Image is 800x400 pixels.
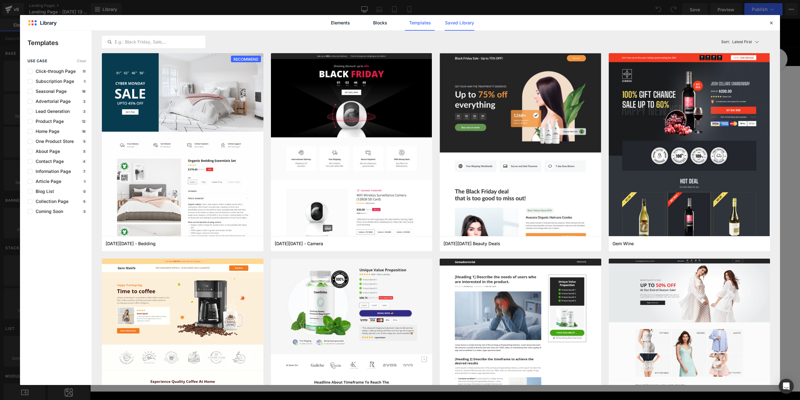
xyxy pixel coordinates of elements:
[82,159,87,163] p: 4
[82,210,87,213] p: 3
[315,35,351,41] span: WORK STATION
[357,29,399,47] a: REVIEWS
[82,149,87,153] p: 5
[32,139,74,144] span: One Product Store
[83,79,87,83] p: 1
[82,139,87,143] p: 5
[406,35,430,41] span: ABOUT US
[82,200,87,203] p: 5
[32,189,54,194] span: Blog List
[514,29,536,47] a: Account
[365,15,395,31] a: Blocks
[721,40,730,44] span: Sort:
[32,109,70,114] span: Lead Generation
[327,188,383,200] a: Explore Template
[32,179,61,184] span: Article Page
[32,209,63,214] span: Coming Soon
[371,35,393,41] span: REVIEWS
[612,241,634,246] span: Gem Wine
[32,69,76,74] span: Click-through Page
[27,59,47,63] span: use case
[27,38,92,48] p: Templates
[32,199,68,204] span: Collection Page
[732,39,752,45] p: Latest First
[779,379,794,394] div: Open Intercom Messenger
[177,6,258,22] img: Harvey Woodworking (CA)
[231,56,261,63] span: RECOMMEND
[77,59,87,63] span: Clear
[81,129,87,133] p: 18
[177,112,532,119] p: Start building your page
[82,190,87,193] p: 0
[183,35,208,41] span: PRODUCTS
[405,15,435,31] a: Templates
[82,99,87,103] p: 2
[263,35,296,41] span: ACCESSORIES
[81,89,87,93] p: 18
[32,159,64,164] span: Contact Page
[326,15,355,31] a: Elements
[32,119,64,124] span: Product Page
[32,149,60,154] span: About Page
[81,119,87,123] p: 12
[82,69,87,73] p: 11
[177,29,221,47] a: PRODUCTS
[32,129,59,134] span: Home Page
[177,205,532,210] p: or Drag & Drop elements from left sidebar
[275,241,323,246] span: Black Friday - Camera
[719,36,770,48] button: Latest FirstSort:Latest First
[32,79,74,84] span: Subscription Page
[32,169,71,174] span: Information Page
[443,241,500,246] span: Black Friday Beauty Deals
[221,29,257,47] a: SERIES
[309,29,357,47] a: WORK STATION
[106,241,156,246] span: Cyber Monday - Bedding
[82,109,87,113] p: 2
[227,35,244,41] span: SERIES
[83,180,87,183] p: 1
[257,29,308,47] a: ACCESSORIES
[400,29,442,47] a: ABOUT US
[32,99,71,104] span: Advertorial Page
[102,38,205,46] input: E.g.: Black Friday, Sale,...
[445,15,474,31] a: Saved Library
[82,170,87,173] p: 7
[32,89,67,94] span: Seasonal Page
